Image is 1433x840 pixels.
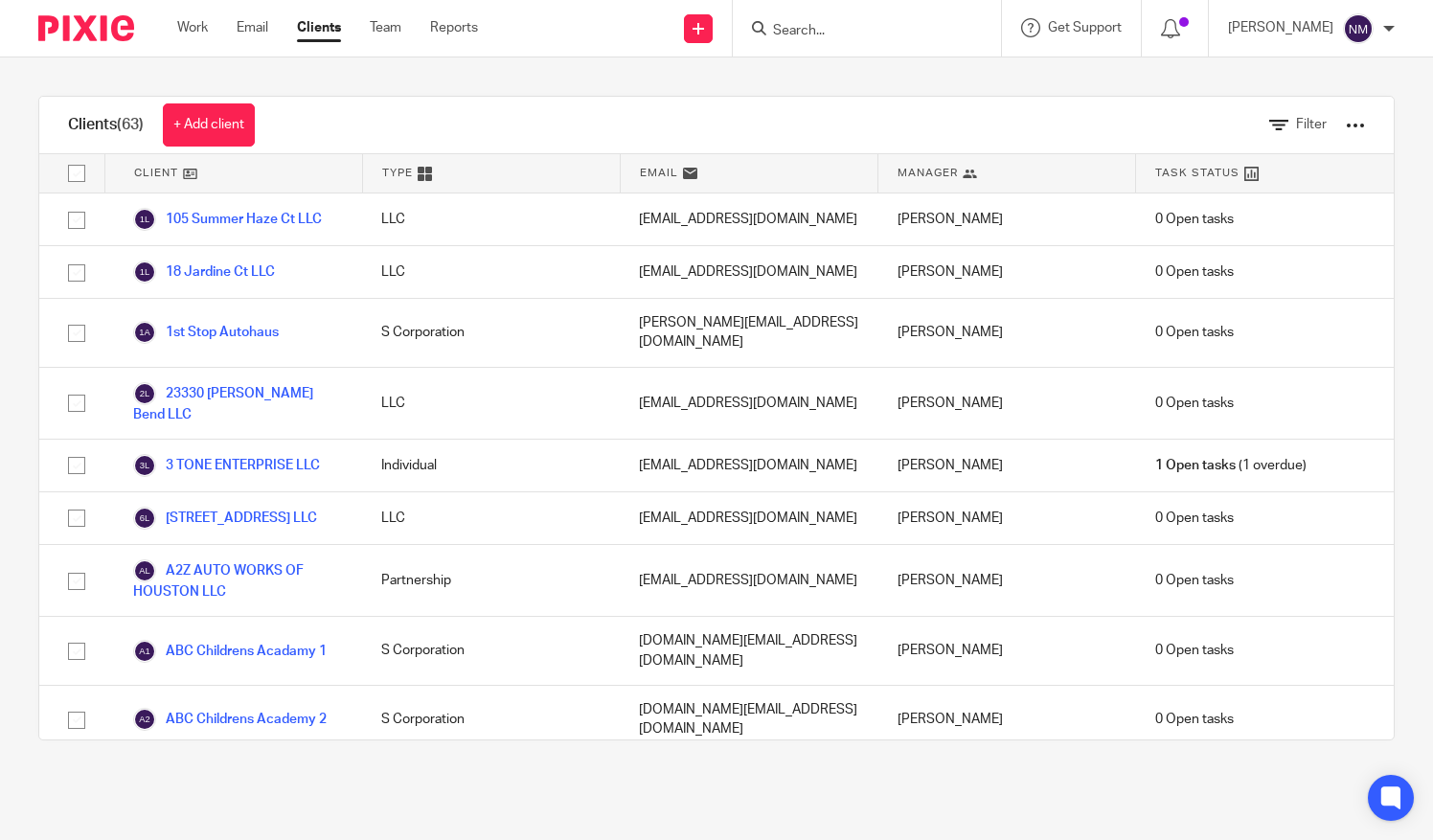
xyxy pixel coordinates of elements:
a: Email [237,18,268,37]
div: LLC [362,246,620,298]
img: svg%3E [133,708,156,731]
div: [PERSON_NAME] [878,545,1136,616]
span: Type [382,165,413,181]
div: [EMAIL_ADDRESS][DOMAIN_NAME] [620,368,877,439]
img: svg%3E [133,208,156,231]
div: [PERSON_NAME] [878,440,1136,491]
div: [PERSON_NAME] [878,492,1136,544]
span: (1 overdue) [1155,456,1307,475]
a: 18 Jardine Ct LLC [133,261,275,284]
div: S Corporation [362,617,620,685]
div: [PERSON_NAME][EMAIL_ADDRESS][DOMAIN_NAME] [620,299,877,367]
div: [EMAIL_ADDRESS][DOMAIN_NAME] [620,246,877,298]
div: Partnership [362,545,620,616]
img: svg%3E [133,382,156,405]
span: 0 Open tasks [1155,571,1234,590]
p: [PERSON_NAME] [1228,18,1333,37]
span: 0 Open tasks [1155,323,1234,342]
span: 0 Open tasks [1155,394,1234,413]
a: ABC Childrens Acadamy 1 [133,640,327,663]
img: svg%3E [133,507,156,530]
div: LLC [362,492,620,544]
div: [EMAIL_ADDRESS][DOMAIN_NAME] [620,545,877,616]
span: 0 Open tasks [1155,710,1234,729]
a: Team [370,18,401,37]
div: [DOMAIN_NAME][EMAIL_ADDRESS][DOMAIN_NAME] [620,617,877,685]
span: Email [640,165,678,181]
img: svg%3E [133,454,156,477]
div: S Corporation [362,299,620,367]
a: Reports [430,18,478,37]
div: [EMAIL_ADDRESS][DOMAIN_NAME] [620,193,877,245]
div: [PERSON_NAME] [878,686,1136,754]
span: 0 Open tasks [1155,210,1234,229]
span: 0 Open tasks [1155,509,1234,528]
a: ABC Childrens Academy 2 [133,708,327,731]
div: [DOMAIN_NAME][EMAIL_ADDRESS][DOMAIN_NAME] [620,686,877,754]
img: svg%3E [133,321,156,344]
div: [PERSON_NAME] [878,299,1136,367]
a: A2Z AUTO WORKS OF HOUSTON LLC [133,559,343,602]
img: Pixie [38,15,134,41]
img: svg%3E [1343,13,1374,44]
a: Clients [297,18,341,37]
a: 105 Summer Haze Ct LLC [133,208,322,231]
input: Search [771,23,944,40]
img: svg%3E [133,640,156,663]
span: Manager [898,165,958,181]
span: 1 Open tasks [1155,456,1236,475]
a: + Add client [163,103,255,147]
div: [EMAIL_ADDRESS][DOMAIN_NAME] [620,492,877,544]
img: svg%3E [133,559,156,582]
div: [PERSON_NAME] [878,246,1136,298]
span: Task Status [1155,165,1240,181]
span: Filter [1296,118,1327,131]
a: Work [177,18,208,37]
input: Select all [58,155,95,192]
div: [PERSON_NAME] [878,193,1136,245]
div: [EMAIL_ADDRESS][DOMAIN_NAME] [620,440,877,491]
a: 1st Stop Autohaus [133,321,279,344]
a: [STREET_ADDRESS] LLC [133,507,317,530]
div: [PERSON_NAME] [878,368,1136,439]
span: 0 Open tasks [1155,262,1234,282]
h1: Clients [68,115,144,135]
div: LLC [362,368,620,439]
a: 23330 [PERSON_NAME] Bend LLC [133,382,343,424]
div: [PERSON_NAME] [878,617,1136,685]
div: LLC [362,193,620,245]
span: (63) [117,117,144,132]
div: S Corporation [362,686,620,754]
a: 3 TONE ENTERPRISE LLC [133,454,320,477]
span: Get Support [1048,21,1122,34]
img: svg%3E [133,261,156,284]
span: 0 Open tasks [1155,641,1234,660]
div: Individual [362,440,620,491]
span: Client [134,165,178,181]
